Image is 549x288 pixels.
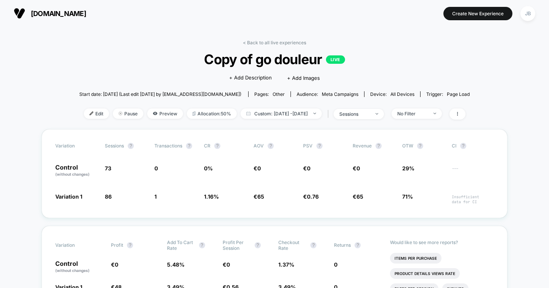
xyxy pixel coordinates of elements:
[353,143,372,149] span: Revenue
[90,112,93,115] img: edit
[204,193,219,200] span: 1.16 %
[316,143,323,149] button: ?
[55,260,103,273] p: Control
[226,261,230,268] span: 0
[402,193,413,200] span: 71%
[376,143,382,149] button: ?
[55,193,82,200] span: Variation 1
[520,6,535,21] div: JB
[322,91,358,97] span: Meta campaigns
[334,242,351,248] span: Returns
[433,113,436,114] img: end
[402,143,444,149] span: OTW
[390,268,460,279] li: Product Details Views Rate
[127,242,133,248] button: ?
[254,143,264,149] span: AOV
[452,143,494,149] span: CI
[154,193,157,200] span: 1
[55,172,90,176] span: (without changes)
[154,143,182,149] span: Transactions
[356,165,360,172] span: 0
[223,239,251,251] span: Profit Per Session
[111,242,123,248] span: Profit
[447,91,470,97] span: Page Load
[518,6,538,21] button: JB
[223,261,230,268] span: €
[376,113,378,115] img: end
[55,164,97,177] p: Control
[257,165,261,172] span: 0
[243,40,306,45] a: < Back to all live experiences
[310,242,316,248] button: ?
[119,112,122,115] img: end
[105,143,124,149] span: Sessions
[278,261,294,268] span: 1.37 %
[353,165,360,172] span: €
[273,91,285,97] span: other
[204,165,213,172] span: 0 %
[105,165,111,172] span: 73
[241,108,322,119] span: Custom: [DATE] - [DATE]
[307,193,319,200] span: 0.76
[199,242,205,248] button: ?
[254,165,261,172] span: €
[84,108,109,119] span: Edit
[167,239,195,251] span: Add To Cart Rate
[390,253,441,264] li: Items Per Purchase
[297,91,358,97] div: Audience:
[443,7,512,20] button: Create New Experience
[111,261,118,268] span: €
[452,166,494,177] span: ---
[55,268,90,273] span: (without changes)
[397,111,428,116] div: No Filter
[390,91,414,97] span: all devices
[356,193,363,200] span: 65
[355,242,361,248] button: ?
[303,165,310,172] span: €
[390,239,494,245] p: Would like to see more reports?
[255,242,261,248] button: ?
[326,55,345,64] p: LIVE
[417,143,423,149] button: ?
[313,113,316,114] img: end
[113,108,143,119] span: Pause
[229,74,272,82] span: + Add Description
[257,193,264,200] span: 65
[334,261,337,268] span: 0
[167,261,185,268] span: 5.48 %
[353,193,363,200] span: €
[55,143,97,149] span: Variation
[254,91,285,97] div: Pages:
[154,165,158,172] span: 0
[105,193,112,200] span: 86
[303,193,319,200] span: €
[364,91,420,97] span: Device:
[147,108,183,119] span: Preview
[402,165,414,172] span: 29%
[426,91,470,97] div: Trigger:
[268,143,274,149] button: ?
[11,7,88,19] button: [DOMAIN_NAME]
[460,143,466,149] button: ?
[55,239,97,251] span: Variation
[128,143,134,149] button: ?
[115,261,118,268] span: 0
[452,194,494,204] span: Insufficient data for CI
[254,193,264,200] span: €
[204,143,210,149] span: CR
[99,51,450,67] span: Copy of go douleur
[246,112,250,115] img: calendar
[278,239,307,251] span: Checkout Rate
[187,108,237,119] span: Allocation: 50%
[186,143,192,149] button: ?
[287,75,320,81] span: + Add Images
[31,10,86,18] span: [DOMAIN_NAME]
[193,112,196,116] img: rebalance
[14,8,25,19] img: Visually logo
[339,111,370,117] div: sessions
[214,143,220,149] button: ?
[307,165,310,172] span: 0
[303,143,313,149] span: PSV
[326,108,334,120] span: |
[79,91,241,97] span: Start date: [DATE] (Last edit [DATE] by [EMAIL_ADDRESS][DOMAIN_NAME])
